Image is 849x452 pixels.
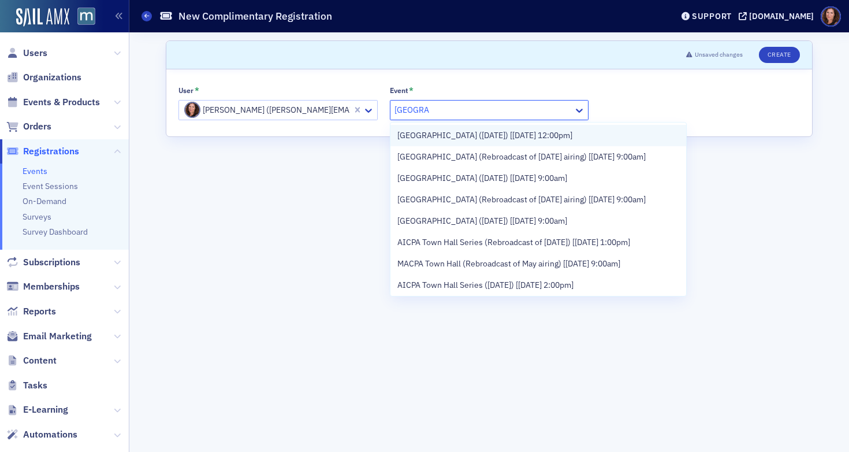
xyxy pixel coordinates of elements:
[23,280,80,293] span: Memberships
[695,50,743,60] span: Unsaved changes
[749,11,814,21] div: [DOMAIN_NAME]
[23,71,81,84] span: Organizations
[195,86,199,96] abbr: This field is required
[6,71,81,84] a: Organizations
[23,145,79,158] span: Registrations
[77,8,95,25] img: SailAMX
[6,354,57,367] a: Content
[23,428,77,441] span: Automations
[6,403,68,416] a: E-Learning
[692,11,732,21] div: Support
[23,166,47,176] a: Events
[6,379,47,392] a: Tasks
[23,403,68,416] span: E-Learning
[6,305,56,318] a: Reports
[397,215,567,227] span: [GEOGRAPHIC_DATA] ([DATE]) [[DATE] 9:00am]
[23,354,57,367] span: Content
[759,47,800,63] button: Create
[23,196,66,206] a: On-Demand
[6,145,79,158] a: Registrations
[397,279,574,291] span: AICPA Town Hall Series ([DATE]) [[DATE] 2:00pm]
[23,96,100,109] span: Events & Products
[739,12,818,20] button: [DOMAIN_NAME]
[23,227,88,237] a: Survey Dashboard
[397,194,646,206] span: [GEOGRAPHIC_DATA] (Rebroadcast of [DATE] airing) [[DATE] 9:00am]
[397,151,646,163] span: [GEOGRAPHIC_DATA] (Rebroadcast of [DATE] airing) [[DATE] 9:00am]
[178,86,193,95] div: User
[23,305,56,318] span: Reports
[6,280,80,293] a: Memberships
[6,256,80,269] a: Subscriptions
[23,212,51,222] a: Surveys
[6,120,51,133] a: Orders
[397,236,630,249] span: AICPA Town Hall Series (Rebroadcast of [DATE]) [[DATE] 1:00pm]
[6,96,100,109] a: Events & Products
[69,8,95,27] a: View Homepage
[397,129,572,142] span: [GEOGRAPHIC_DATA] ([DATE]) [[DATE] 12:00pm]
[23,256,80,269] span: Subscriptions
[397,258,620,270] span: MACPA Town Hall (Rebroadcast of May airing) [[DATE] 9:00am]
[23,47,47,60] span: Users
[397,172,567,184] span: [GEOGRAPHIC_DATA] ([DATE]) [[DATE] 9:00am]
[23,181,78,191] a: Event Sessions
[23,120,51,133] span: Orders
[184,102,350,118] div: [PERSON_NAME] ([PERSON_NAME][EMAIL_ADDRESS][DOMAIN_NAME])
[178,9,332,23] h1: New Complimentary Registration
[6,428,77,441] a: Automations
[23,330,92,343] span: Email Marketing
[23,379,47,392] span: Tasks
[409,86,414,96] abbr: This field is required
[6,330,92,343] a: Email Marketing
[16,8,69,27] img: SailAMX
[390,86,408,95] div: Event
[821,6,841,27] span: Profile
[6,47,47,60] a: Users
